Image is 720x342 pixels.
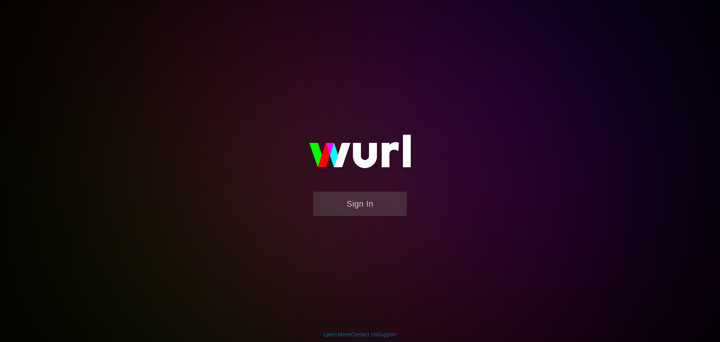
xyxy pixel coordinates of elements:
a: Support [378,331,397,337]
div: | | [324,331,397,338]
a: Contact Us [351,331,377,337]
img: wurl-logo-on-black-223613ac3d8ba8fe6dc639794a292ebdb59501304c7dfd60c99c58986ef67473.svg [285,118,435,191]
button: Sign In [313,192,407,216]
a: Learn More [324,331,350,337]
